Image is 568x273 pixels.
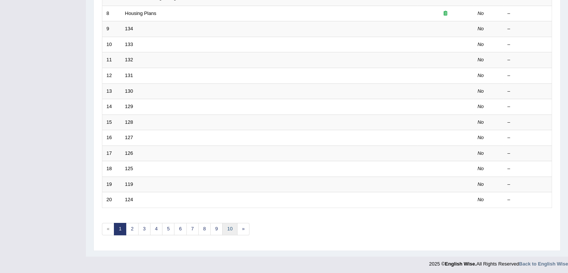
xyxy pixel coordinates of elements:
em: No [478,197,484,202]
em: No [478,42,484,47]
a: 125 [125,166,133,171]
div: Exam occurring question [422,10,469,17]
div: – [508,56,548,64]
a: Back to English Wise [519,261,568,267]
td: 13 [102,83,121,99]
a: 124 [125,197,133,202]
a: » [237,223,249,235]
td: 15 [102,114,121,130]
td: 12 [102,68,121,83]
em: No [478,135,484,140]
a: 9 [210,223,223,235]
td: 17 [102,145,121,161]
div: – [508,165,548,172]
td: 10 [102,37,121,52]
span: « [102,223,114,235]
a: 7 [186,223,199,235]
div: – [508,41,548,48]
td: 18 [102,161,121,177]
td: 20 [102,192,121,208]
td: 9 [102,21,121,37]
a: Housing Plans [125,10,156,16]
div: – [508,134,548,141]
strong: English Wise. [445,261,476,267]
a: 132 [125,57,133,62]
em: No [478,150,484,156]
a: 1 [114,223,126,235]
td: 19 [102,177,121,192]
em: No [478,57,484,62]
td: 11 [102,52,121,68]
em: No [478,88,484,94]
em: No [478,10,484,16]
div: 2025 © All Rights Reserved [429,257,568,267]
a: 6 [174,223,186,235]
a: 126 [125,150,133,156]
a: 5 [162,223,174,235]
em: No [478,166,484,171]
div: – [508,103,548,110]
a: 4 [150,223,162,235]
a: 119 [125,181,133,187]
a: 10 [222,223,237,235]
a: 129 [125,104,133,109]
div: – [508,10,548,17]
div: – [508,72,548,79]
em: No [478,104,484,109]
td: 14 [102,99,121,115]
a: 130 [125,88,133,94]
div: – [508,196,548,203]
em: No [478,119,484,125]
td: 8 [102,6,121,21]
div: – [508,150,548,157]
td: 16 [102,130,121,146]
a: 131 [125,73,133,78]
div: – [508,119,548,126]
a: 127 [125,135,133,140]
a: 133 [125,42,133,47]
a: 128 [125,119,133,125]
div: – [508,181,548,188]
em: No [478,26,484,31]
a: 134 [125,26,133,31]
em: No [478,181,484,187]
a: 3 [138,223,150,235]
div: – [508,88,548,95]
a: 2 [126,223,138,235]
div: – [508,25,548,33]
a: 8 [198,223,211,235]
em: No [478,73,484,78]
